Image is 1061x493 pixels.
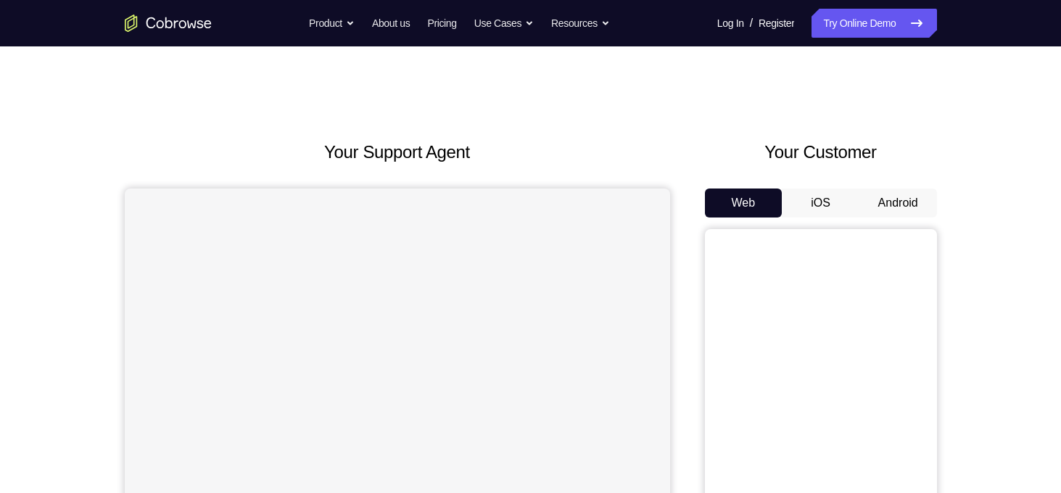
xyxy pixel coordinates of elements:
[705,188,783,217] button: Web
[859,188,937,217] button: Android
[474,9,534,38] button: Use Cases
[782,188,859,217] button: iOS
[705,139,937,165] h2: Your Customer
[427,9,456,38] a: Pricing
[750,14,753,32] span: /
[759,9,794,38] a: Register
[551,9,610,38] button: Resources
[372,9,410,38] a: About us
[125,14,212,32] a: Go to the home page
[812,9,936,38] a: Try Online Demo
[125,139,670,165] h2: Your Support Agent
[717,9,744,38] a: Log In
[309,9,355,38] button: Product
